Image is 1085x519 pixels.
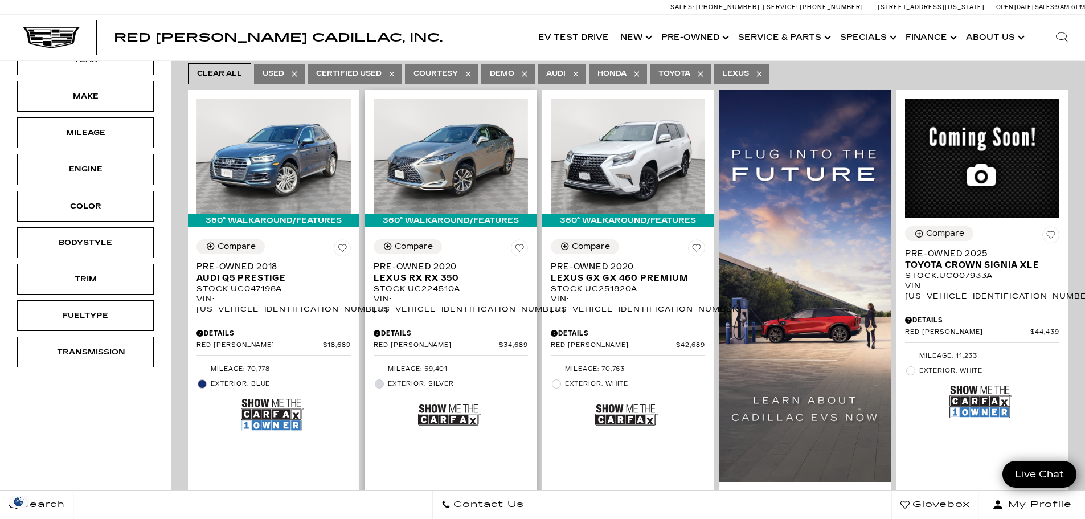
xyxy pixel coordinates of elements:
[732,15,834,60] a: Service & Parts
[551,328,705,338] div: Pricing Details - Pre-Owned 2020 Lexus GX GX 460 Premium
[1030,328,1059,337] span: $44,439
[17,154,154,185] div: EngineEngine
[551,362,705,377] li: Mileage: 70,763
[551,341,705,350] a: Red [PERSON_NAME] $42,689
[196,261,351,284] a: Pre-Owned 2018Audi Q5 Prestige
[241,394,304,436] img: Show Me the CARFAX 1-Owner Badge
[196,294,351,314] div: VIN: [US_VEHICLE_IDENTIFICATION_NUMBER]
[919,365,1059,377] span: Exterior: White
[196,284,351,294] div: Stock : UC047198A
[18,497,65,513] span: Search
[542,214,714,227] div: 360° WalkAround/Features
[374,362,528,377] li: Mileage: 59,401
[551,261,705,284] a: Pre-Owned 2020Lexus GX GX 460 Premium
[905,226,973,241] button: Compare Vehicle
[218,242,256,252] div: Compare
[451,497,524,513] span: Contact Us
[905,99,1059,218] img: 2025 Toyota Crown Signia XLE
[374,341,528,350] a: Red [PERSON_NAME] $34,689
[834,15,900,60] a: Specials
[57,126,114,139] div: Mileage
[511,239,528,261] button: Save Vehicle
[114,32,443,43] a: Red [PERSON_NAME] Cadillac, Inc.
[196,261,342,272] span: Pre-Owned 2018
[374,328,528,338] div: Pricing Details - Pre-Owned 2020 Lexus RX RX 350
[615,15,656,60] a: New
[905,281,1059,301] div: VIN: [US_VEHICLE_IDENTIFICATION_NUMBER]
[960,15,1028,60] a: About Us
[57,273,114,285] div: Trim
[722,67,749,81] span: Lexus
[17,117,154,148] div: MileageMileage
[1042,226,1059,248] button: Save Vehicle
[196,239,265,254] button: Compare Vehicle
[905,271,1059,281] div: Stock : UC007933A
[114,31,443,44] span: Red [PERSON_NAME] Cadillac, Inc.
[1002,461,1076,488] a: Live Chat
[17,191,154,222] div: ColorColor
[17,81,154,112] div: MakeMake
[418,394,481,436] img: Show Me the CARFAX Badge
[196,328,351,338] div: Pricing Details - Pre-Owned 2018 Audi Q5 Prestige
[388,378,528,390] span: Exterior: Silver
[546,67,566,81] span: Audi
[878,3,985,11] a: [STREET_ADDRESS][US_STATE]
[57,346,114,358] div: Transmission
[6,496,32,508] section: Click to Open Cookie Consent Modal
[395,242,433,252] div: Compare
[656,15,732,60] a: Pre-Owned
[905,328,1059,337] a: Red [PERSON_NAME] $44,439
[374,284,528,294] div: Stock : UC224510A
[910,497,970,513] span: Glovebox
[551,341,676,350] span: Red [PERSON_NAME]
[490,67,514,81] span: Demo
[905,248,1051,259] span: Pre-Owned 2025
[57,309,114,322] div: Fueltype
[572,242,610,252] div: Compare
[949,381,1012,423] img: Show Me the CARFAX 1-Owner Badge
[996,3,1034,11] span: Open [DATE]
[17,300,154,331] div: FueltypeFueltype
[900,15,960,60] a: Finance
[188,214,359,227] div: 360° WalkAround/Features
[905,248,1059,271] a: Pre-Owned 2025Toyota Crown Signia XLE
[905,259,1051,271] span: Toyota Crown Signia XLE
[432,491,533,519] a: Contact Us
[533,15,615,60] a: EV Test Drive
[676,341,705,350] span: $42,689
[57,90,114,103] div: Make
[696,3,760,11] span: [PHONE_NUMBER]
[1039,15,1085,60] div: Search
[688,239,705,261] button: Save Vehicle
[565,378,705,390] span: Exterior: White
[196,272,342,284] span: Audi Q5 Prestige
[979,491,1085,519] button: Open user profile menu
[23,27,80,48] img: Cadillac Dark Logo with Cadillac White Text
[1004,497,1072,513] span: My Profile
[57,200,114,212] div: Color
[17,337,154,367] div: TransmissionTransmission
[374,239,442,254] button: Compare Vehicle
[57,163,114,175] div: Engine
[197,67,242,81] span: Clear All
[1055,3,1085,11] span: 9 AM-6 PM
[1009,468,1070,481] span: Live Chat
[211,378,351,390] span: Exterior: Blue
[196,99,351,214] img: 2018 Audi Q5 Prestige
[374,272,519,284] span: Lexus RX RX 350
[891,491,979,519] a: Glovebox
[597,67,627,81] span: Honda
[365,214,537,227] div: 360° WalkAround/Features
[551,261,697,272] span: Pre-Owned 2020
[263,67,284,81] span: Used
[334,239,351,261] button: Save Vehicle
[316,67,382,81] span: Certified Used
[551,284,705,294] div: Stock : UC251820A
[57,236,114,249] div: Bodystyle
[374,99,528,214] img: 2020 Lexus RX RX 350
[374,341,499,350] span: Red [PERSON_NAME]
[196,341,351,350] a: Red [PERSON_NAME] $18,689
[658,67,690,81] span: Toyota
[499,341,528,350] span: $34,689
